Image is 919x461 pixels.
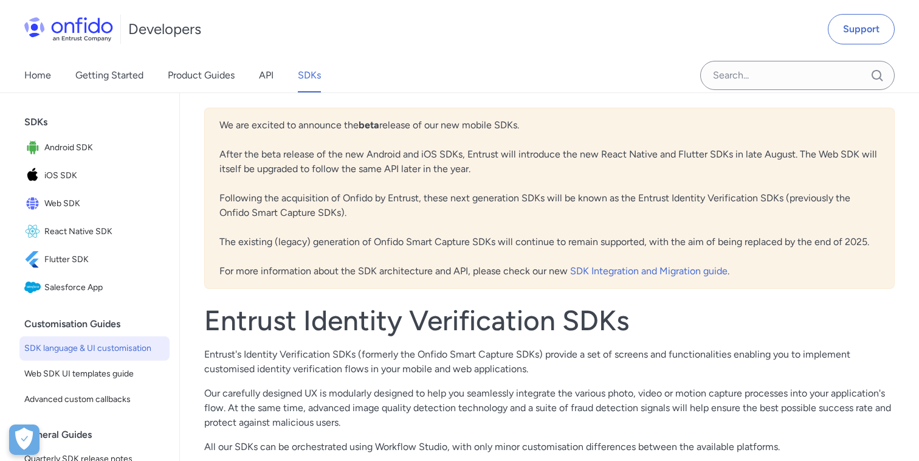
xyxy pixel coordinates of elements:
img: IconFlutter SDK [24,251,44,268]
img: IconiOS SDK [24,167,44,184]
input: Onfido search input field [700,61,895,90]
span: React Native SDK [44,223,165,240]
span: iOS SDK [44,167,165,184]
b: beta [359,119,379,131]
button: Open Preferences [9,425,40,455]
span: Flutter SDK [44,251,165,268]
span: Android SDK [44,139,165,156]
a: SDKs [298,58,321,92]
a: IconiOS SDKiOS SDK [19,162,170,189]
div: SDKs [24,110,174,134]
span: SDK language & UI customisation [24,341,165,356]
div: Customisation Guides [24,312,174,336]
h1: Developers [128,19,201,39]
span: Web SDK [44,195,165,212]
a: IconFlutter SDKFlutter SDK [19,246,170,273]
h1: Entrust Identity Verification SDKs [204,303,895,338]
p: Our carefully designed UX is modularly designed to help you seamlessly integrate the various phot... [204,386,895,430]
p: Entrust's Identity Verification SDKs (formerly the Onfido Smart Capture SDKs) provide a set of sc... [204,347,895,376]
a: API [259,58,274,92]
a: IconWeb SDKWeb SDK [19,190,170,217]
a: Product Guides [168,58,235,92]
p: All our SDKs can be orchestrated using Workflow Studio, with only minor customisation differences... [204,440,895,454]
a: IconReact Native SDKReact Native SDK [19,218,170,245]
img: IconReact Native SDK [24,223,44,240]
div: Cookie Preferences [9,425,40,455]
img: IconWeb SDK [24,195,44,212]
a: IconSalesforce AppSalesforce App [19,274,170,301]
img: IconAndroid SDK [24,139,44,156]
span: Salesforce App [44,279,165,296]
a: Web SDK UI templates guide [19,362,170,386]
a: Advanced custom callbacks [19,387,170,412]
div: We are excited to announce the release of our new mobile SDKs. After the beta release of the new ... [204,108,895,289]
a: Home [24,58,51,92]
a: IconAndroid SDKAndroid SDK [19,134,170,161]
a: Getting Started [75,58,143,92]
span: Web SDK UI templates guide [24,367,165,381]
img: IconSalesforce App [24,279,44,296]
span: Advanced custom callbacks [24,392,165,407]
a: SDK Integration and Migration guide [570,265,728,277]
a: SDK language & UI customisation [19,336,170,361]
img: Onfido Logo [24,17,113,41]
a: Support [828,14,895,44]
div: General Guides [24,423,174,447]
